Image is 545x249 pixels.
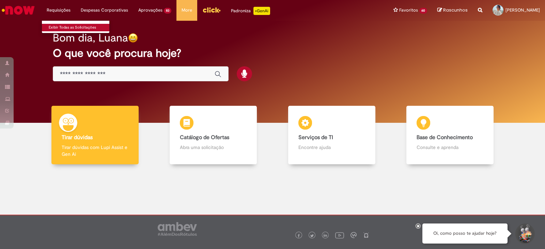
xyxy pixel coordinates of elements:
img: logo_footer_twitter.png [310,234,314,237]
span: Requisições [47,7,71,14]
span: More [182,7,192,14]
p: Encontre ajuda [298,144,365,151]
img: logo_footer_workplace.png [351,232,357,238]
img: click_logo_yellow_360x200.png [202,5,221,15]
a: Rascunhos [437,7,468,14]
p: Abra uma solicitação [180,144,247,151]
b: Base de Conhecimento [417,134,473,141]
h2: Bom dia, Luana [53,32,128,44]
a: Catálogo de Ofertas Abra uma solicitação [154,106,273,165]
img: logo_footer_facebook.png [297,234,300,237]
b: Tirar dúvidas [62,134,93,141]
span: Favoritos [399,7,418,14]
span: [PERSON_NAME] [505,7,540,13]
span: Rascunhos [443,7,468,13]
div: Padroniza [231,7,270,15]
img: logo_footer_youtube.png [335,231,344,239]
a: Tirar dúvidas Tirar dúvidas com Lupi Assist e Gen Ai [36,106,154,165]
button: Iniciar Conversa de Suporte [514,223,535,244]
img: logo_footer_linkedin.png [324,234,327,238]
span: 60 [419,8,427,14]
img: happy-face.png [128,33,138,43]
img: ServiceNow [1,3,36,17]
p: +GenAi [253,7,270,15]
a: Exibir Todas as Solicitações [42,24,117,31]
ul: Requisições [42,20,110,33]
span: Aprovações [138,7,162,14]
b: Catálogo de Ofertas [180,134,229,141]
p: Consulte e aprenda [417,144,483,151]
div: Oi, como posso te ajudar hoje? [422,223,508,244]
span: Despesas Corporativas [81,7,128,14]
h2: O que você procura hoje? [53,47,492,59]
p: Tirar dúvidas com Lupi Assist e Gen Ai [62,144,128,157]
a: Base de Conhecimento Consulte e aprenda [391,106,510,165]
a: Serviços de TI Encontre ajuda [272,106,391,165]
img: logo_footer_ambev_rotulo_gray.png [158,222,197,236]
b: Serviços de TI [298,134,333,141]
span: 83 [164,8,171,14]
img: logo_footer_naosei.png [363,232,369,238]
